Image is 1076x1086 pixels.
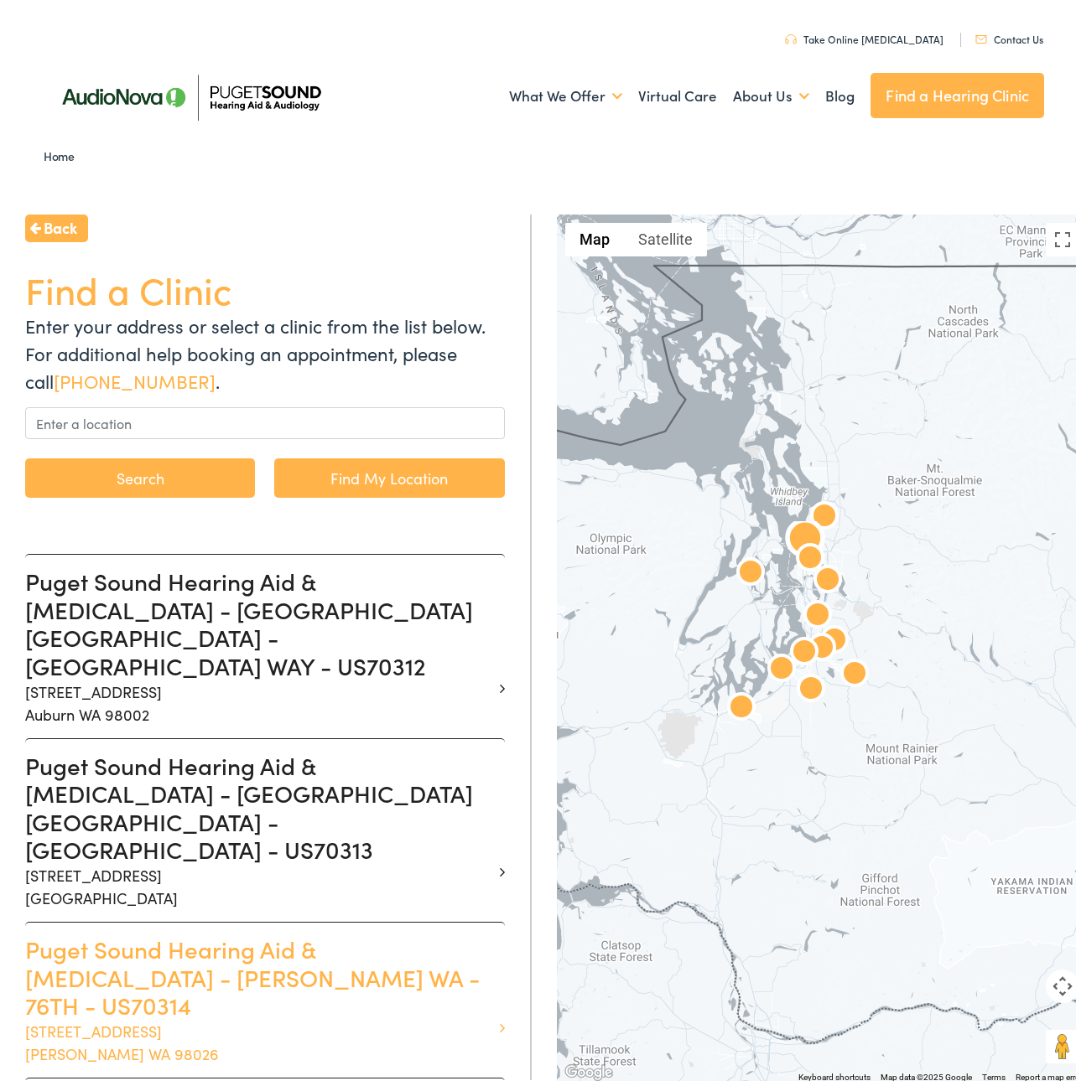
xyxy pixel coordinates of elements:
a: Terms (opens in new tab) [982,1067,1006,1076]
a: Find My Location [274,452,504,492]
img: utility icon [785,28,797,39]
button: Show satellite imagery [624,217,707,251]
a: Virtual Care [638,59,717,122]
a: Contact Us [975,26,1043,40]
a: Puget Sound Hearing Aid & [MEDICAL_DATA] - [PERSON_NAME] WA - 76TH - US70314 [STREET_ADDRESS][PER... [25,929,492,1059]
p: Enter your address or select a clinic from the list below. For additional help booking an appoint... [25,306,505,389]
p: [STREET_ADDRESS] Auburn WA 98002 [25,675,492,720]
h3: Puget Sound Hearing Aid & [MEDICAL_DATA] - [GEOGRAPHIC_DATA] [GEOGRAPHIC_DATA] - [GEOGRAPHIC_DATA... [25,561,492,674]
a: Open this area in Google Maps (opens a new window) [561,1056,616,1078]
span: Map data ©2025 Google [881,1067,972,1076]
p: [STREET_ADDRESS] [GEOGRAPHIC_DATA] [25,858,492,903]
h1: Find a Clinic [25,261,505,306]
a: Home [44,142,83,158]
button: Keyboard shortcuts [798,1066,871,1078]
span: Back [44,210,77,233]
h3: Puget Sound Hearing Aid & [MEDICAL_DATA] - [GEOGRAPHIC_DATA] [GEOGRAPHIC_DATA] - [GEOGRAPHIC_DATA... [25,746,492,858]
a: Blog [825,59,855,122]
a: Find a Hearing Clinic [871,67,1044,112]
img: Google [561,1056,616,1078]
button: Show street map [565,217,624,251]
button: Search [25,452,255,492]
input: Enter a location [25,401,505,433]
a: Back [25,209,88,236]
h3: Puget Sound Hearing Aid & [MEDICAL_DATA] - [PERSON_NAME] WA - 76TH - US70314 [25,929,492,1014]
a: Puget Sound Hearing Aid & [MEDICAL_DATA] - [GEOGRAPHIC_DATA] [GEOGRAPHIC_DATA] - [GEOGRAPHIC_DATA... [25,561,492,719]
a: Take Online [MEDICAL_DATA] [785,26,943,40]
a: About Us [733,59,809,122]
p: [STREET_ADDRESS] [PERSON_NAME] WA 98026 [25,1014,492,1059]
a: What We Offer [509,59,622,122]
a: Puget Sound Hearing Aid & [MEDICAL_DATA] - [GEOGRAPHIC_DATA] [GEOGRAPHIC_DATA] - [GEOGRAPHIC_DATA... [25,746,492,903]
a: [PHONE_NUMBER] [54,362,216,388]
img: utility icon [975,29,987,38]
